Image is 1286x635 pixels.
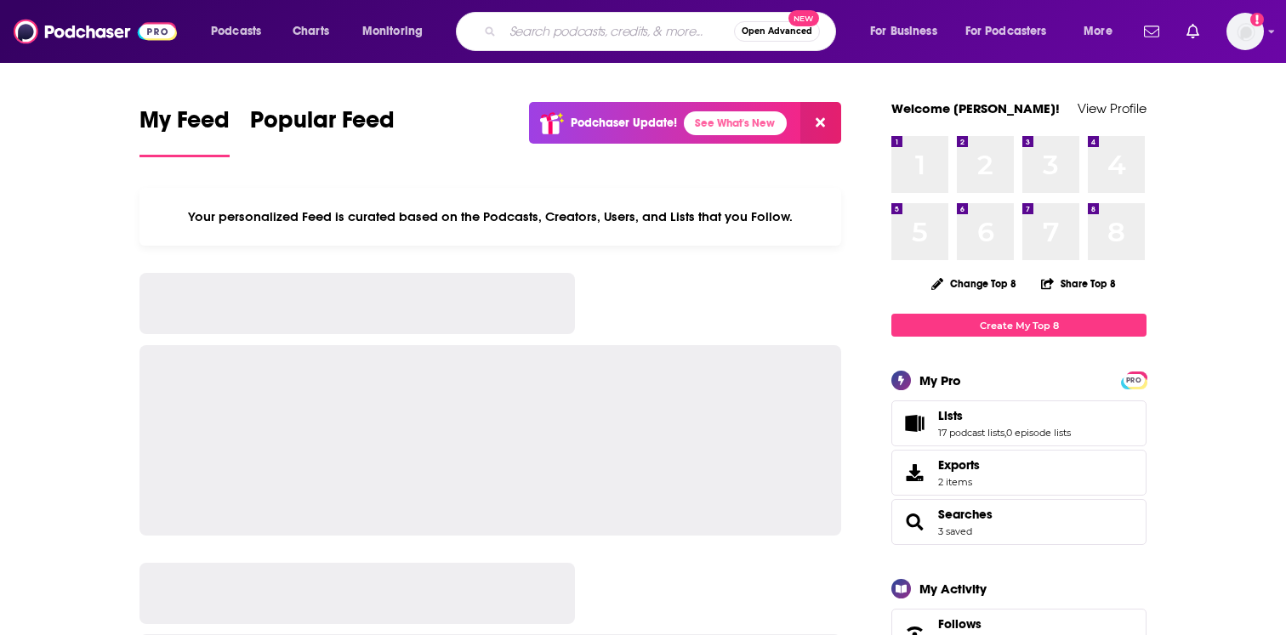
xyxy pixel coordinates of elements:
button: Show profile menu [1226,13,1264,50]
img: Podchaser - Follow, Share and Rate Podcasts [14,15,177,48]
a: 17 podcast lists [938,427,1004,439]
img: User Profile [1226,13,1264,50]
svg: Email not verified [1250,13,1264,26]
span: PRO [1124,374,1144,387]
input: Search podcasts, credits, & more... [503,18,734,45]
a: 3 saved [938,525,972,537]
a: Lists [897,411,931,435]
a: PRO [1124,373,1144,386]
button: open menu [350,18,445,45]
a: My Feed [139,105,230,157]
a: Searches [897,510,931,534]
a: Create My Top 8 [891,314,1147,337]
span: Exports [938,457,980,473]
a: See What's New [684,111,787,135]
button: open menu [858,18,959,45]
span: Lists [891,400,1147,446]
span: Lists [938,408,963,423]
span: Charts [293,20,329,43]
span: Open Advanced [742,27,812,36]
button: open menu [1072,18,1134,45]
a: View Profile [1078,100,1147,116]
a: Popular Feed [250,105,395,157]
span: For Business [870,20,937,43]
button: open menu [954,18,1072,45]
a: Follows [938,616,1095,632]
button: Change Top 8 [921,273,1027,294]
span: Searches [891,499,1147,545]
a: Show notifications dropdown [1180,17,1206,46]
p: Podchaser Update! [571,116,677,130]
button: Open AdvancedNew [734,21,820,42]
span: For Podcasters [965,20,1047,43]
span: Monitoring [362,20,423,43]
a: Exports [891,450,1147,496]
a: 0 episode lists [1006,427,1071,439]
span: Logged in as EllaRoseMurphy [1226,13,1264,50]
a: Show notifications dropdown [1137,17,1166,46]
button: open menu [199,18,283,45]
button: Share Top 8 [1040,267,1117,300]
span: Follows [938,616,982,632]
span: Podcasts [211,20,261,43]
span: Popular Feed [250,105,395,145]
span: , [1004,427,1006,439]
span: My Feed [139,105,230,145]
a: Welcome [PERSON_NAME]! [891,100,1060,116]
span: New [788,10,819,26]
div: My Pro [919,372,961,388]
div: Your personalized Feed is curated based on the Podcasts, Creators, Users, and Lists that you Follow. [139,188,841,246]
span: Exports [897,461,931,485]
a: Charts [282,18,339,45]
a: Lists [938,408,1071,423]
a: Searches [938,507,993,522]
div: Search podcasts, credits, & more... [472,12,852,51]
div: My Activity [919,581,987,597]
span: 2 items [938,476,980,488]
span: More [1084,20,1112,43]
